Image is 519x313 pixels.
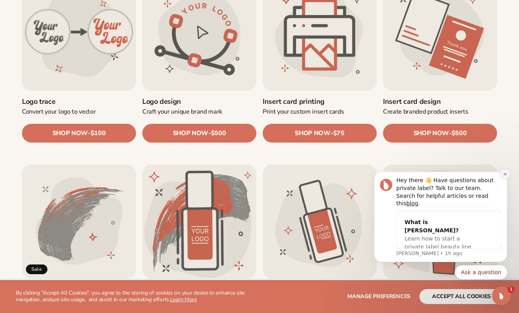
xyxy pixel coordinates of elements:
[362,154,519,292] iframe: Intercom notifications message
[263,124,377,143] a: SHOP NOW- $75
[263,97,377,106] a: Insert card printing
[170,296,197,303] a: Learn More
[16,290,252,303] p: By clicking "Accept All Cookies", you agree to the storing of cookies on your device to enhance s...
[22,97,136,106] a: Logo trace
[173,129,208,137] span: SHOP NOW
[22,124,136,143] a: SHOP NOW- $100
[383,97,497,106] a: Insert card design
[383,124,497,143] a: SHOP NOW- $500
[508,286,514,293] span: 1
[347,293,410,300] span: Manage preferences
[333,130,345,137] span: $75
[295,129,330,137] span: SHOP NOW
[142,124,256,143] a: SHOP NOW- $500
[91,130,106,137] span: $100
[492,286,511,305] iframe: Intercom live chat
[419,289,503,304] button: accept all cookies
[211,130,226,137] span: $500
[452,130,467,137] span: $500
[142,97,256,106] a: Logo design
[414,129,449,137] span: SHOP NOW
[53,129,88,137] span: SHOP NOW
[347,289,410,304] button: Manage preferences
